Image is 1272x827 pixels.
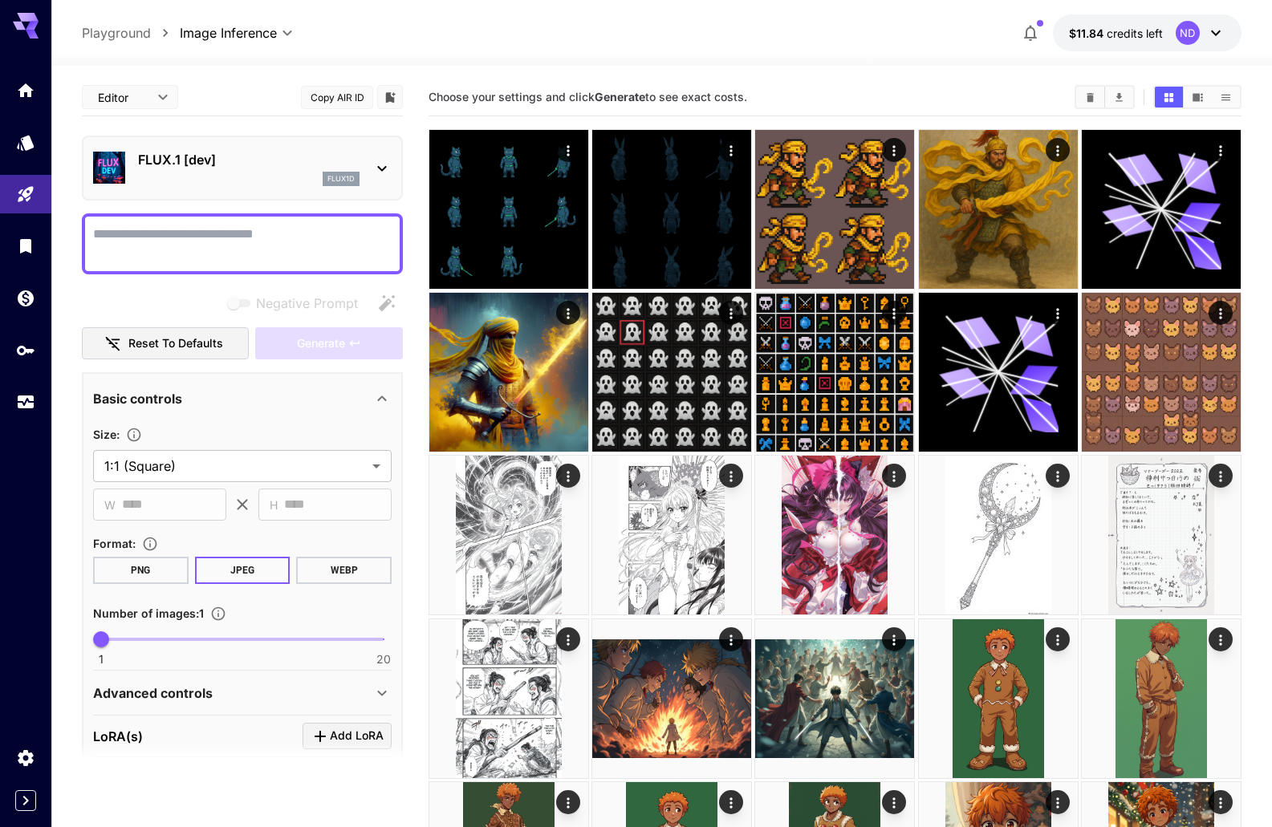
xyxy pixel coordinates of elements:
[99,651,104,667] span: 1
[556,464,580,488] div: Actions
[1046,138,1070,162] div: Actions
[138,150,360,169] p: FLUX.1 [dev]
[16,80,35,100] div: Home
[136,536,165,552] button: Choose the file format for the output image.
[1046,301,1070,325] div: Actions
[719,627,743,651] div: Actions
[719,464,743,488] div: Actions
[104,496,116,514] span: W
[93,537,136,550] span: Format :
[93,379,392,418] div: Basic controls
[429,456,588,614] img: 2Q==
[556,627,580,651] div: Actions
[296,557,392,584] button: WEBP
[1209,301,1233,325] div: Actions
[883,790,907,814] div: Actions
[595,90,645,103] b: Generate
[120,427,148,443] button: Adjust the dimensions of the generated image by specifying its width and height in pixels, or sel...
[16,132,35,152] div: Models
[556,138,580,162] div: Actions
[1069,25,1163,42] div: $11.8368
[93,683,213,703] p: Advanced controls
[755,456,914,614] img: Z
[429,90,747,103] span: Choose your settings and click to see exact costs.
[376,651,391,667] span: 20
[303,723,392,749] button: Click to add LoRA
[592,293,751,452] img: wFXw84NF0+AkQAAAABJRU5ErkJggg==
[82,327,249,360] button: Reset to defaults
[330,726,384,746] span: Add LoRA
[556,301,580,325] div: Actions
[755,130,914,289] img: 2Q==
[224,293,371,313] span: Negative prompts are not compatible with the selected model.
[195,557,291,584] button: JPEG
[883,301,907,325] div: Actions
[16,340,35,360] div: API Keys
[16,288,35,308] div: Wallet
[592,619,751,778] img: 9k=
[82,23,180,43] nav: breadcrumb
[327,173,355,184] p: flux1d
[719,790,743,814] div: Actions
[1184,87,1212,107] button: Show images in video view
[1053,14,1242,51] button: $11.8368ND
[16,748,35,768] div: Settings
[15,790,36,811] button: Expand sidebar
[919,456,1078,614] img: 2Q==
[93,389,182,408] p: Basic controls
[592,456,751,614] img: 9k=
[429,293,588,452] img: Z
[1076,87,1104,107] button: Clear Images
[1046,464,1070,488] div: Actions
[93,674,392,712] div: Advanced controls
[919,619,1078,778] img: 2Q==
[755,293,914,452] img: XUSeZ1xu49M7WZbaaXatz9f9lvsoTqAB8YAAAAAElFTkSuQmCC
[98,89,148,106] span: Editor
[16,184,35,205] div: Playground
[719,301,743,325] div: Actions
[883,464,907,488] div: Actions
[1082,456,1241,614] img: 9k=
[1105,87,1133,107] button: Download All
[592,130,751,289] img: 9k=
[204,606,233,622] button: Specify how many images to generate in a single request. Each image generation will be charged se...
[1212,87,1240,107] button: Show images in list view
[556,790,580,814] div: Actions
[719,138,743,162] div: Actions
[1155,87,1183,107] button: Show images in grid view
[1075,85,1135,109] div: Clear ImagesDownload All
[82,23,151,43] a: Playground
[429,130,588,289] img: Z
[16,236,35,256] div: Library
[1209,138,1233,162] div: Actions
[1046,627,1070,651] div: Actions
[429,619,588,778] img: 2Q==
[93,606,204,620] span: Number of images : 1
[883,627,907,651] div: Actions
[883,138,907,162] div: Actions
[1153,85,1242,109] div: Show images in grid viewShow images in video viewShow images in list view
[1107,26,1163,40] span: credits left
[1209,464,1233,488] div: Actions
[256,294,358,313] span: Negative Prompt
[755,619,914,778] img: 2Q==
[1069,26,1107,40] span: $11.84
[301,86,373,109] button: Copy AIR ID
[383,87,397,107] button: Add to library
[104,456,366,476] span: 1:1 (Square)
[1209,627,1233,651] div: Actions
[1082,619,1241,778] img: 9k=
[1176,21,1200,45] div: ND
[919,130,1078,289] img: 9k=
[93,428,120,441] span: Size :
[16,392,35,412] div: Usage
[1082,293,1241,452] img: 2Q==
[1209,790,1233,814] div: Actions
[93,557,189,584] button: PNG
[93,144,392,193] div: FLUX.1 [dev]flux1d
[270,496,278,514] span: H
[93,727,143,746] p: LoRA(s)
[180,23,277,43] span: Image Inference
